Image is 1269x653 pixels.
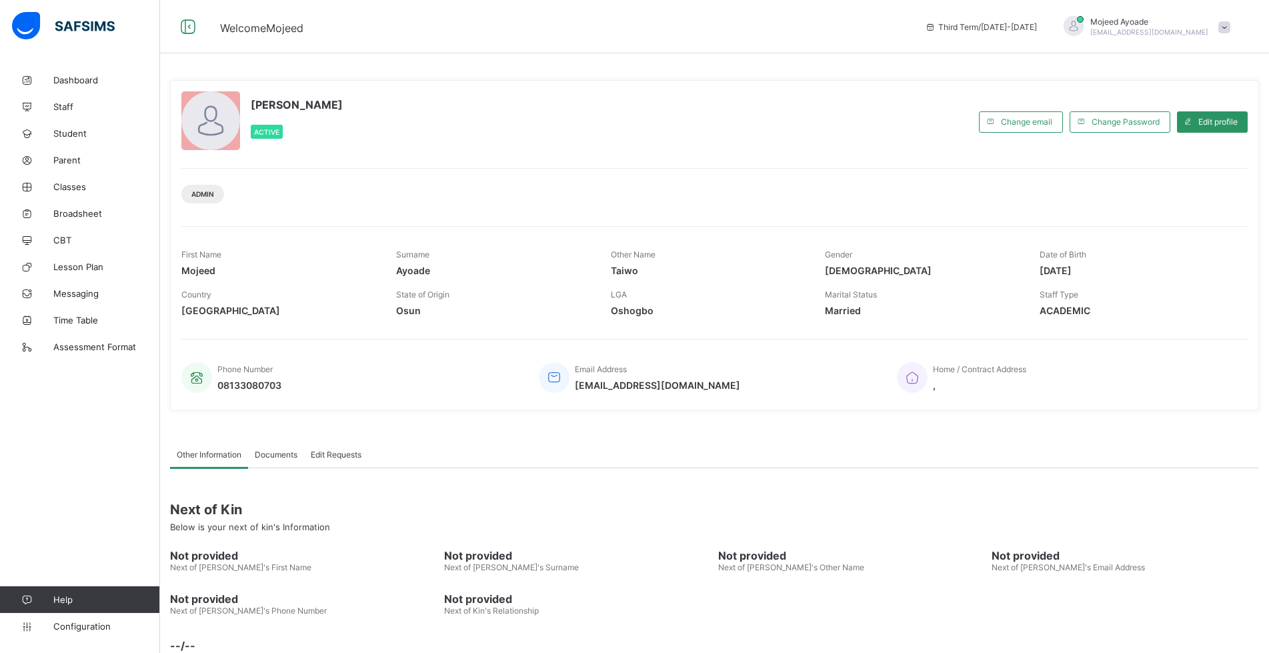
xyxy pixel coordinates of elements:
span: Not provided [444,592,712,606]
div: MojeedAyoade [1050,16,1237,38]
span: Not provided [170,549,437,562]
span: First Name [181,249,221,259]
span: Date of Birth [1040,249,1086,259]
span: Classes [53,181,160,192]
span: Mojeed Ayoade [1090,17,1208,27]
span: Assessment Format [53,342,160,352]
span: Active [254,128,279,136]
span: Not provided [992,549,1259,562]
span: [GEOGRAPHIC_DATA] [181,305,376,316]
span: Country [181,289,211,299]
span: [EMAIL_ADDRESS][DOMAIN_NAME] [575,380,740,391]
span: Staff [53,101,160,112]
span: Dashboard [53,75,160,85]
span: Edit Requests [311,450,361,460]
span: Other Name [611,249,656,259]
span: Phone Number [217,364,273,374]
span: Other Information [177,450,241,460]
span: , [933,380,1026,391]
span: Not provided [718,549,986,562]
span: LGA [611,289,627,299]
span: Not provided [444,549,712,562]
span: --/-- [170,639,1259,652]
span: Married [825,305,1020,316]
span: Configuration [53,621,159,632]
span: Next of Kin's Relationship [444,606,539,616]
span: Marital Status [825,289,877,299]
span: [DEMOGRAPHIC_DATA] [825,265,1020,276]
span: Not provided [170,592,437,606]
span: Mojeed [181,265,376,276]
span: Change Password [1092,117,1160,127]
span: State of Origin [396,289,449,299]
span: Next of [PERSON_NAME]'s Surname [444,562,579,572]
span: Student [53,128,160,139]
span: Next of [PERSON_NAME]'s Email Address [992,562,1145,572]
span: Taiwo [611,265,806,276]
span: Oshogbo [611,305,806,316]
span: Lesson Plan [53,261,160,272]
span: Edit profile [1198,117,1238,127]
span: Next of [PERSON_NAME]'s First Name [170,562,311,572]
span: Surname [396,249,429,259]
span: Time Table [53,315,160,325]
span: Next of Kin [170,502,1259,518]
span: ACADEMIC [1040,305,1234,316]
span: Parent [53,155,160,165]
img: safsims [12,12,115,40]
span: Staff Type [1040,289,1078,299]
span: Next of [PERSON_NAME]'s Other Name [718,562,864,572]
span: 08133080703 [217,380,281,391]
span: Welcome Mojeed [220,21,303,35]
span: Help [53,594,159,605]
span: Change email [1001,117,1052,127]
span: session/term information [925,22,1037,32]
span: Ayoade [396,265,591,276]
span: [DATE] [1040,265,1234,276]
span: Messaging [53,288,160,299]
span: Osun [396,305,591,316]
span: Next of [PERSON_NAME]'s Phone Number [170,606,327,616]
span: Admin [191,190,214,198]
span: [EMAIL_ADDRESS][DOMAIN_NAME] [1090,28,1208,36]
span: Documents [255,450,297,460]
span: Below is your next of kin's Information [170,522,330,532]
span: Gender [825,249,852,259]
span: [PERSON_NAME] [251,98,343,111]
span: Email Address [575,364,627,374]
span: Home / Contract Address [933,364,1026,374]
span: CBT [53,235,160,245]
span: Broadsheet [53,208,160,219]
